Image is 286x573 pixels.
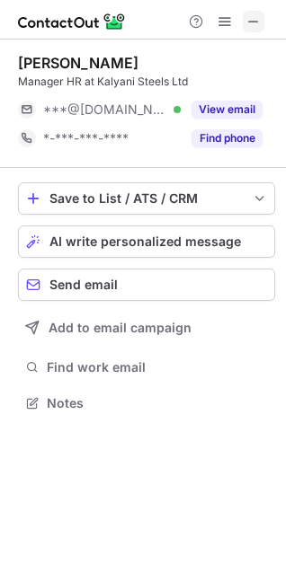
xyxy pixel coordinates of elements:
button: Reveal Button [192,101,263,119]
button: Send email [18,269,275,301]
div: [PERSON_NAME] [18,54,139,72]
span: ***@[DOMAIN_NAME] [43,101,167,118]
img: ContactOut v5.3.10 [18,11,126,32]
span: Add to email campaign [49,321,192,335]
span: Send email [49,278,118,292]
span: Notes [47,395,268,411]
button: AI write personalized message [18,225,275,258]
span: AI write personalized message [49,234,241,249]
button: save-profile-one-click [18,182,275,215]
button: Add to email campaign [18,312,275,344]
div: Save to List / ATS / CRM [49,191,244,206]
button: Notes [18,391,275,416]
div: Manager HR at Kalyani Steels Ltd [18,74,275,90]
button: Find work email [18,355,275,380]
span: Find work email [47,359,268,375]
button: Reveal Button [192,129,263,147]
